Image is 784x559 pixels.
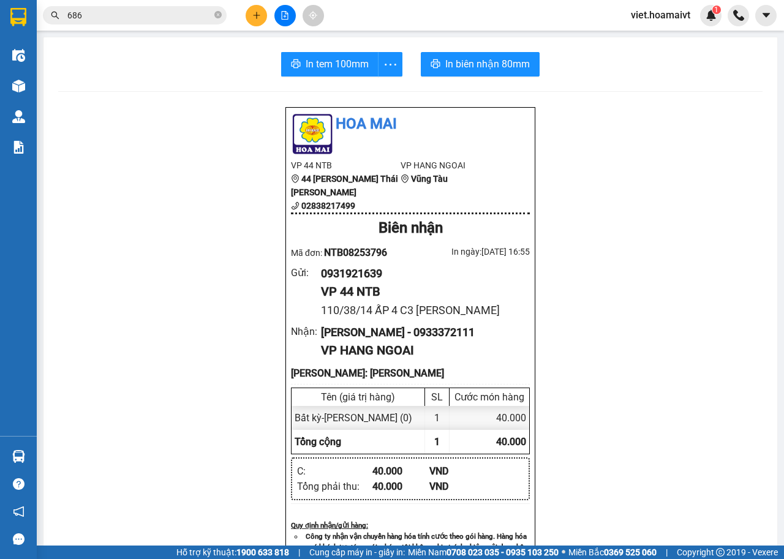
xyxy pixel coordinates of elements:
[496,436,526,448] span: 40.000
[274,5,296,26] button: file-add
[291,113,530,136] li: Hoa Mai
[408,546,559,559] span: Miền Nam
[568,546,657,559] span: Miền Bắc
[379,57,402,72] span: more
[429,479,486,494] div: VND
[297,463,372,479] div: C :
[67,9,212,22] input: Tìm tên, số ĐT hoặc mã đơn
[714,6,718,14] span: 1
[309,11,317,20] span: aim
[13,533,24,545] span: message
[411,174,448,184] b: Vũng Tàu
[12,110,25,123] img: warehouse-icon
[431,59,440,70] span: printer
[12,49,25,62] img: warehouse-icon
[410,245,530,258] div: In ngày: [DATE] 16:55
[295,412,412,424] span: Bất kỳ - [PERSON_NAME] (0)
[453,391,526,403] div: Cước món hàng
[291,159,401,172] li: VP 44 NTB
[309,546,405,559] span: Cung cấp máy in - giấy in:
[321,282,520,301] div: VP 44 NTB
[297,479,372,494] div: Tổng phải thu :
[434,436,440,448] span: 1
[12,450,25,463] img: warehouse-icon
[12,80,25,92] img: warehouse-icon
[176,546,289,559] span: Hỗ trợ kỹ thuật:
[291,174,300,183] span: environment
[716,548,725,557] span: copyright
[321,265,520,282] div: 0931921639
[450,406,529,430] div: 40.000
[447,547,559,557] strong: 0708 023 035 - 0935 103 250
[321,302,520,319] div: 110/38/14 ẤP 4 C3 [PERSON_NAME]
[428,391,446,403] div: SL
[306,56,369,72] span: In tem 100mm
[295,436,341,448] span: Tổng cộng
[445,56,530,72] span: In biên nhận 80mm
[291,366,530,381] div: [PERSON_NAME]: [PERSON_NAME]
[246,5,267,26] button: plus
[236,547,289,557] strong: 1900 633 818
[321,324,520,341] div: [PERSON_NAME] - 0933372111
[291,113,334,156] img: logo.jpg
[421,52,540,77] button: printerIn biên nhận 80mm
[706,10,717,21] img: icon-new-feature
[324,247,387,258] span: NTB08253796
[372,463,429,479] div: 40.000
[281,52,379,77] button: printerIn tem 100mm
[291,245,410,260] div: Mã đơn:
[291,59,301,70] span: printer
[301,201,355,211] b: 02838217499
[401,159,510,172] li: VP HANG NGOAI
[291,201,300,210] span: phone
[291,217,530,240] div: Biên nhận
[604,547,657,557] strong: 0369 525 060
[372,479,429,494] div: 40.000
[303,5,324,26] button: aim
[291,174,398,197] b: 44 [PERSON_NAME] Thái [PERSON_NAME]
[51,11,59,20] span: search
[291,324,321,339] div: Nhận :
[755,5,777,26] button: caret-down
[562,550,565,555] span: ⚪️
[298,546,300,559] span: |
[281,11,289,20] span: file-add
[401,174,409,183] span: environment
[761,10,772,21] span: caret-down
[13,478,24,490] span: question-circle
[291,520,530,531] div: Quy định nhận/gửi hàng :
[10,8,26,26] img: logo-vxr
[712,6,721,14] sup: 1
[425,406,450,430] div: 1
[291,265,321,280] div: Gửi :
[12,141,25,154] img: solution-icon
[252,11,261,20] span: plus
[666,546,668,559] span: |
[378,52,402,77] button: more
[13,506,24,517] span: notification
[429,463,486,479] div: VND
[214,11,222,18] span: close-circle
[295,391,421,403] div: Tên (giá trị hàng)
[214,10,222,21] span: close-circle
[321,341,520,360] div: VP HANG NGOAI
[621,7,700,23] span: viet.hoamaivt
[733,10,744,21] img: phone-icon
